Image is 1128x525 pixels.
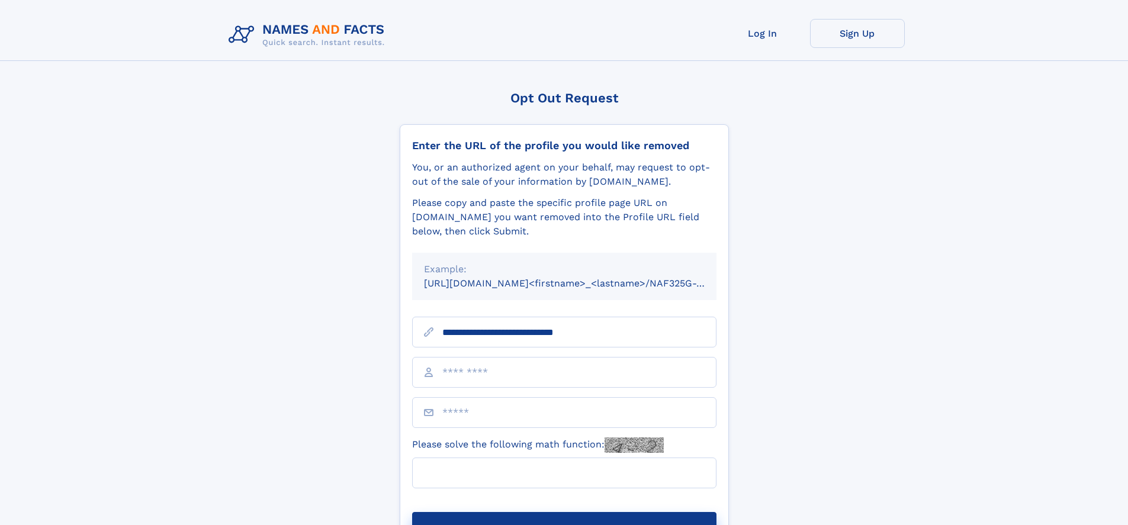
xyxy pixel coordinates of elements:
div: You, or an authorized agent on your behalf, may request to opt-out of the sale of your informatio... [412,160,716,189]
label: Please solve the following math function: [412,437,664,453]
a: Log In [715,19,810,48]
img: Logo Names and Facts [224,19,394,51]
div: Enter the URL of the profile you would like removed [412,139,716,152]
div: Example: [424,262,705,276]
div: Please copy and paste the specific profile page URL on [DOMAIN_NAME] you want removed into the Pr... [412,196,716,239]
a: Sign Up [810,19,905,48]
div: Opt Out Request [400,91,729,105]
small: [URL][DOMAIN_NAME]<firstname>_<lastname>/NAF325G-xxxxxxxx [424,278,739,289]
